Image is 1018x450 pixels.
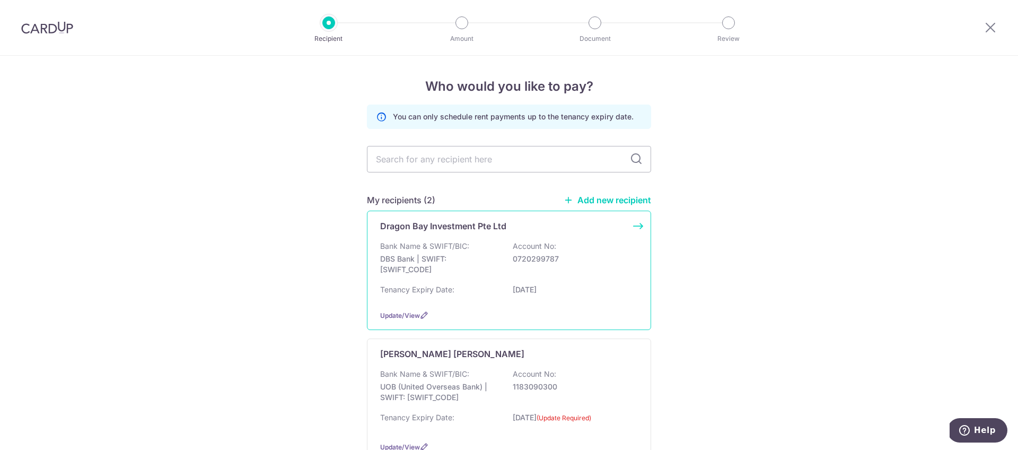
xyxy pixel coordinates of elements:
[950,418,1007,445] iframe: Opens a widget where you can find more information
[380,412,454,423] p: Tenancy Expiry Date:
[513,254,631,264] p: 0720299787
[380,220,506,232] p: Dragon Bay Investment Pte Ltd
[537,413,591,423] label: (Update Required)
[380,254,499,275] p: DBS Bank | SWIFT: [SWIFT_CODE]
[513,369,556,379] p: Account No:
[380,382,499,403] p: UOB (United Overseas Bank) | SWIFT: [SWIFT_CODE]
[564,195,651,205] a: Add new recipient
[21,21,73,34] img: CardUp
[380,241,469,252] p: Bank Name & SWIFT/BIC:
[380,348,524,360] p: [PERSON_NAME] [PERSON_NAME]
[513,241,556,252] p: Account No:
[513,284,631,295] p: [DATE]
[380,369,469,379] p: Bank Name & SWIFT/BIC:
[689,33,768,44] p: Review
[289,33,368,44] p: Recipient
[367,194,435,206] h5: My recipients (2)
[423,33,501,44] p: Amount
[367,146,651,172] input: Search for any recipient here
[367,77,651,96] h4: Who would you like to pay?
[393,111,634,122] p: You can only schedule rent payments up to the tenancy expiry date.
[513,412,631,430] p: [DATE]
[380,311,420,319] a: Update/View
[556,33,634,44] p: Document
[380,284,454,295] p: Tenancy Expiry Date:
[513,382,631,392] p: 1183090300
